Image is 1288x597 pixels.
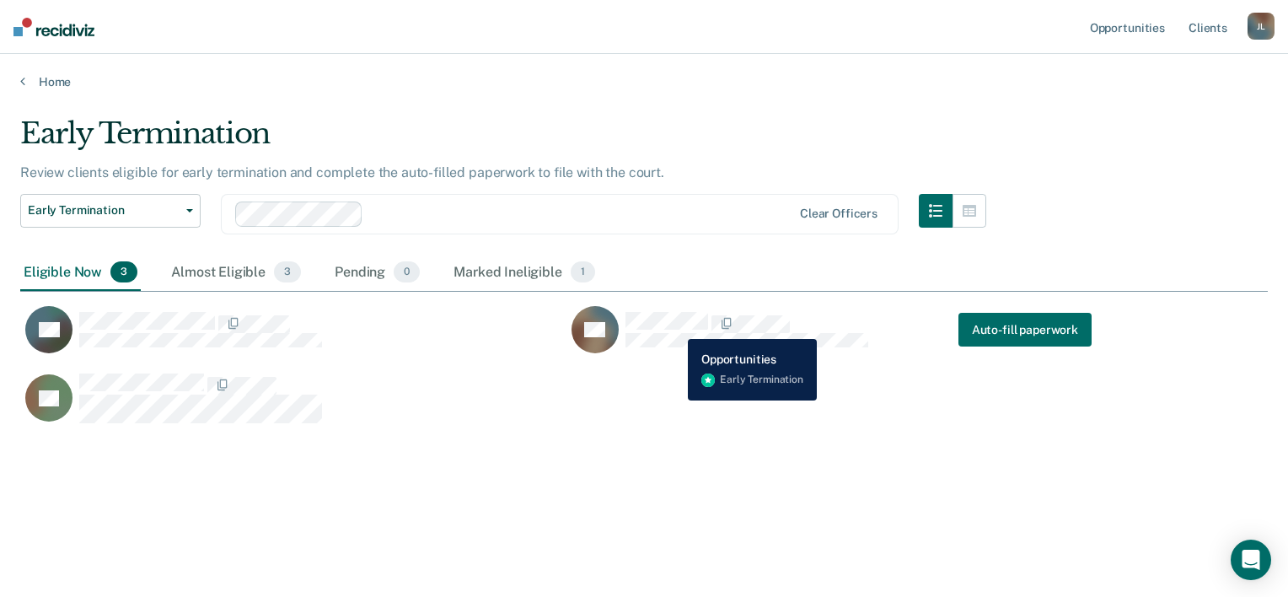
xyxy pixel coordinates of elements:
[958,313,1092,347] a: Navigate to form link
[800,207,877,221] div: Clear officers
[1231,540,1271,580] div: Open Intercom Messenger
[20,255,141,292] div: Eligible Now3
[1248,13,1275,40] div: J L
[571,261,595,283] span: 1
[958,313,1092,347] button: Auto-fill paperwork
[566,305,1113,373] div: CaseloadOpportunityCell-292562
[331,255,423,292] div: Pending0
[20,164,664,180] p: Review clients eligible for early termination and complete the auto-filled paperwork to file with...
[394,261,420,283] span: 0
[20,74,1268,89] a: Home
[20,116,986,164] div: Early Termination
[168,255,304,292] div: Almost Eligible3
[20,305,566,373] div: CaseloadOpportunityCell-291717
[450,255,598,292] div: Marked Ineligible1
[20,194,201,228] button: Early Termination
[1248,13,1275,40] button: JL
[13,18,94,36] img: Recidiviz
[20,373,566,440] div: CaseloadOpportunityCell-93073
[28,203,180,218] span: Early Termination
[110,261,137,283] span: 3
[274,261,301,283] span: 3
